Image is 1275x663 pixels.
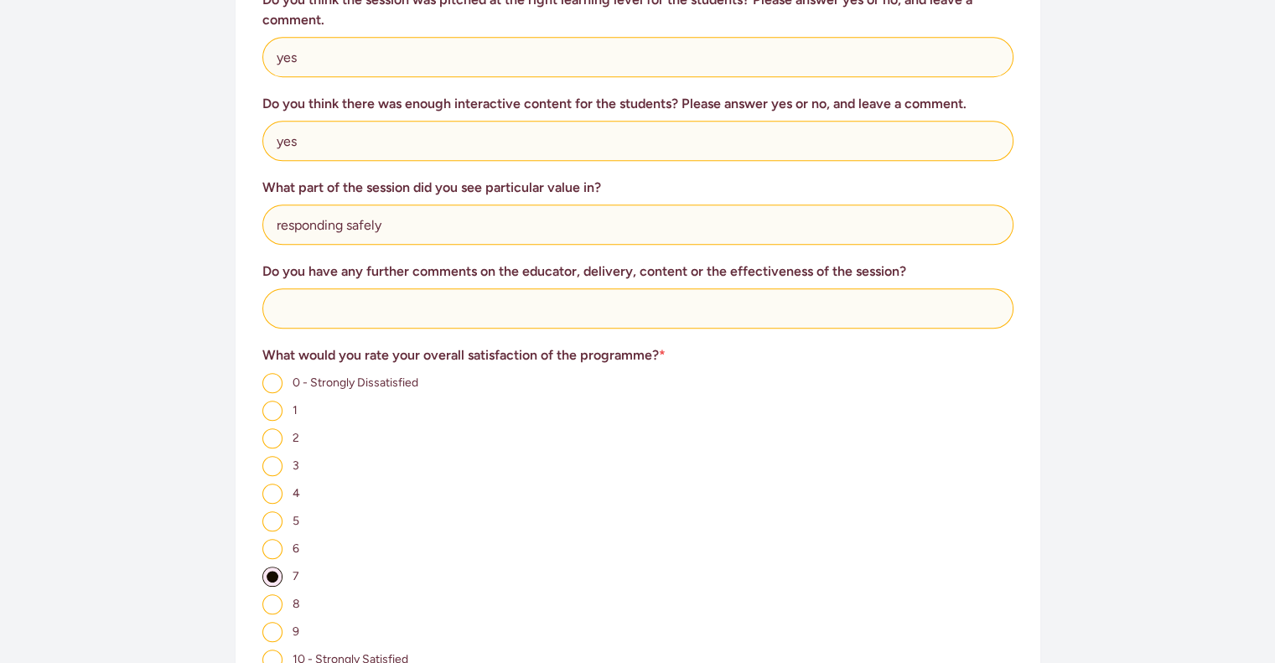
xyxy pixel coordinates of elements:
span: 4 [293,486,300,500]
h3: Do you think there was enough interactive content for the students? Please answer yes or no, and ... [262,94,1013,114]
h3: Do you have any further comments on the educator, delivery, content or the effectiveness of the s... [262,262,1013,282]
span: 7 [293,569,299,583]
h3: What part of the session did you see particular value in? [262,178,1013,198]
input: 3 [262,456,282,476]
input: 9 [262,622,282,642]
span: 1 [293,403,298,417]
input: 4 [262,484,282,504]
input: 6 [262,539,282,559]
span: 6 [293,541,299,556]
span: 9 [293,624,299,639]
span: 2 [293,431,299,445]
span: 5 [293,514,299,528]
span: 8 [293,597,300,611]
input: 0 - Strongly Dissatisfied [262,373,282,393]
input: 8 [262,594,282,614]
h3: What would you rate your overall satisfaction of the programme? [262,345,1013,365]
input: 7 [262,567,282,587]
input: 5 [262,511,282,531]
input: 1 [262,401,282,421]
span: 3 [293,458,299,473]
span: 0 - Strongly Dissatisfied [293,376,418,390]
input: 2 [262,428,282,448]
